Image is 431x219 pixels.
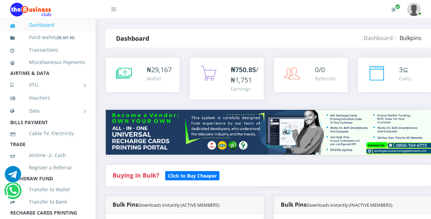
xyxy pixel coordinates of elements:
div: ₦ [147,65,172,75]
a: Dashboard [364,34,393,42]
span: 29,167 [151,65,172,74]
strong: Dashboard [116,34,149,42]
span: /₦1,751 [231,65,258,85]
strong: Bulk Pins [281,201,392,208]
a: Dashboard [10,17,85,33]
strong: Buying in Bulk? [113,171,159,179]
img: Logo [10,3,51,16]
img: User [407,3,421,16]
a: Chat for support [6,188,20,199]
a: ₦29,167 Wallet [106,58,179,92]
a: Transactions [10,42,85,58]
a: Cable TV, Electricity [10,126,85,141]
b: ₦750.85 [231,65,256,74]
a: Click to Buy Cheaper [165,171,219,179]
a: Data [10,102,85,119]
a: Chat for support [5,171,21,182]
a: Airtime -2- Cash [10,147,85,163]
a: Transfer to Bank [10,194,85,210]
div: Referrals [315,75,336,82]
small: [ ] [56,35,75,40]
a: Vouchers [10,90,85,106]
li: Bulkpins [393,34,421,42]
span: 0/0 [315,65,325,74]
span: 3 [399,65,403,74]
a: Miscellaneous Payments [10,54,85,70]
a: ₦750.85/₦1,751 Earnings [190,58,263,100]
small: Downloads instantly (INACTIVE MEMBERS) [306,202,392,208]
b: 29,167.10 [57,35,73,40]
strong: Bulk Pins [113,201,219,208]
a: Fund wallet[29,167.10] [10,29,85,46]
b: Click to Buy Cheaper [168,172,217,179]
i: Renew/Upgrade Subscription [391,7,396,12]
div: Wallet [147,75,172,82]
a: Transfer to Wallet [10,182,85,197]
div: Earnings [231,85,258,92]
a: 0/0 Referrals [274,58,348,92]
a: Register a Referral [10,160,85,176]
a: VTU [10,76,85,93]
div: Coins [399,75,412,82]
div: ⊆ [399,65,412,75]
small: Downloads instantly (ACTIVE MEMBERS) [138,202,219,208]
span: Renew/Upgrade Subscription [395,4,400,9]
